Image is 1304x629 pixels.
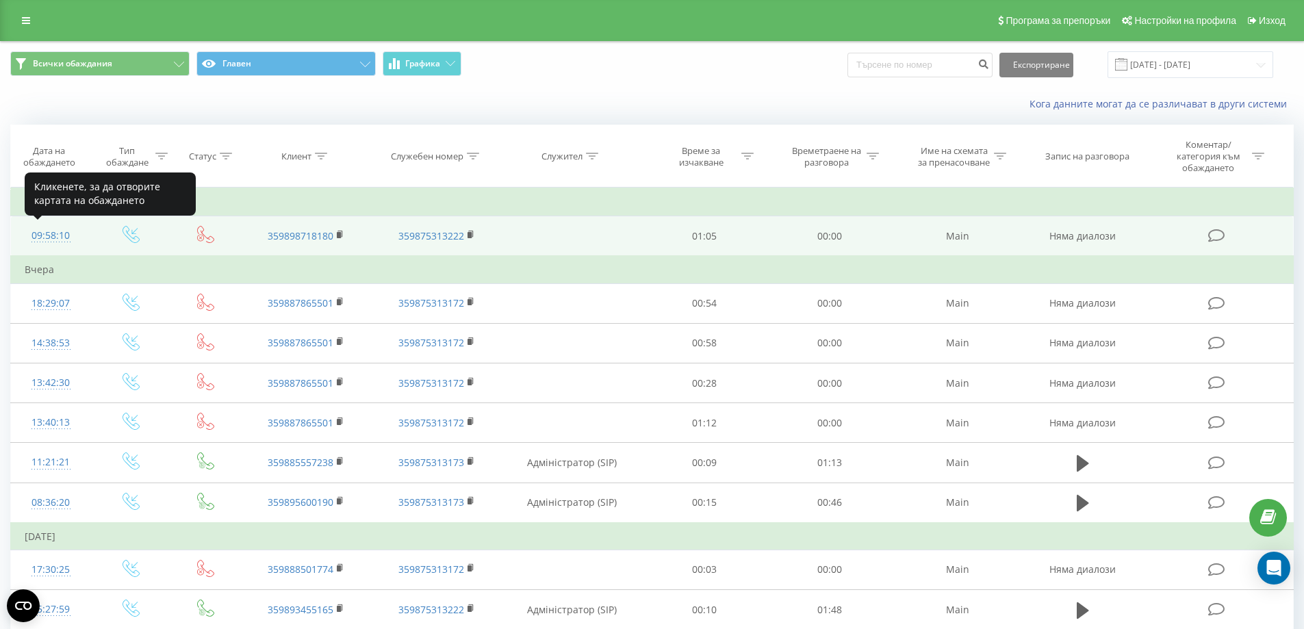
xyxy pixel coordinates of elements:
[892,483,1022,523] td: Main
[11,145,87,168] div: Дата на обаждането
[268,563,333,576] a: 359888501774
[383,51,461,76] button: Графика
[25,290,77,317] div: 18:29:07
[25,222,77,249] div: 09:58:10
[642,443,767,483] td: 00:09
[103,145,151,168] div: Тип обаждане
[7,589,40,622] button: Open CMP widget
[642,403,767,443] td: 01:12
[767,483,893,523] td: 00:46
[268,416,333,429] a: 359887865501
[25,556,77,583] div: 17:30:25
[541,151,583,162] div: Служител
[268,296,333,309] a: 359887865501
[25,370,77,396] div: 13:42:30
[268,456,333,469] a: 359885557238
[767,550,893,589] td: 00:00
[892,363,1022,403] td: Main
[11,189,1294,216] td: Днес
[767,443,893,483] td: 01:13
[391,151,463,162] div: Служебен номер
[189,151,216,162] div: Статус
[502,483,642,523] td: Адміністратор (SIP)
[1049,336,1116,349] span: Няма диалози
[642,283,767,323] td: 00:54
[1168,139,1249,174] div: Коментар/категория към обаждането
[892,403,1022,443] td: Main
[268,229,333,242] a: 359898718180
[642,550,767,589] td: 00:03
[398,603,464,616] a: 359875313222
[196,51,376,76] button: Главен
[33,58,112,69] span: Всички обаждания
[1045,151,1129,162] div: Запис на разговора
[25,449,77,476] div: 11:21:21
[642,483,767,523] td: 00:15
[642,363,767,403] td: 00:28
[1049,229,1116,242] span: Няма диалози
[398,416,464,429] a: 359875313172
[1006,15,1110,26] span: Програма за препоръки
[790,145,863,168] div: Времетраене на разговора
[405,59,440,68] span: Графика
[999,53,1073,77] button: Експортиране
[398,563,464,576] a: 359875313172
[1030,97,1294,110] a: Кога данните могат да се различават в други системи
[11,523,1294,550] td: [DATE]
[917,145,990,168] div: Име на схемата за пренасочване
[25,409,77,436] div: 13:40:13
[1257,552,1290,585] div: Open Intercom Messenger
[892,216,1022,257] td: Main
[25,172,196,216] div: Кликенете, за да отворите картата на обаждането
[892,443,1022,483] td: Main
[892,283,1022,323] td: Main
[268,603,333,616] a: 359893455165
[10,51,190,76] button: Всички обаждания
[398,336,464,349] a: 359875313172
[268,496,333,509] a: 359895600190
[1049,416,1116,429] span: Няма диалози
[502,443,642,483] td: Адміністратор (SIP)
[25,330,77,357] div: 14:38:53
[268,376,333,389] a: 359887865501
[1049,296,1116,309] span: Няма диалози
[767,283,893,323] td: 00:00
[767,363,893,403] td: 00:00
[398,456,464,469] a: 359875313173
[847,53,993,77] input: Търсене по номер
[892,550,1022,589] td: Main
[1259,15,1286,26] span: Изход
[642,216,767,257] td: 01:05
[25,489,77,516] div: 08:36:20
[642,323,767,363] td: 00:58
[268,336,333,349] a: 359887865501
[665,145,738,168] div: Време за изчакване
[398,229,464,242] a: 359875313222
[398,296,464,309] a: 359875313172
[767,403,893,443] td: 00:00
[398,496,464,509] a: 359875313173
[767,323,893,363] td: 00:00
[1134,15,1236,26] span: Настройки на профила
[11,256,1294,283] td: Вчера
[398,376,464,389] a: 359875313172
[1049,563,1116,576] span: Няма диалози
[1049,376,1116,389] span: Няма диалози
[25,596,77,623] div: 15:27:59
[281,151,311,162] div: Клиент
[892,323,1022,363] td: Main
[767,216,893,257] td: 00:00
